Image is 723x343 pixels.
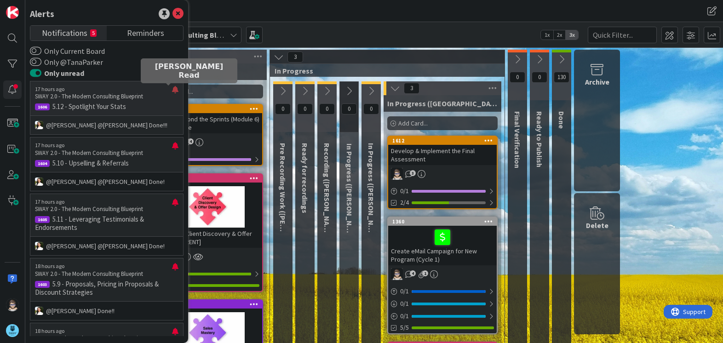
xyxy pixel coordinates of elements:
img: AK [35,177,43,186]
a: 17 hours agoSWAY 2.0 - The Modern Consulting Blueprint16055.11 - Leveraging Testimonials & Endors... [30,194,184,256]
label: Only @TanaParker [30,57,103,68]
p: 18 hours ago [35,328,172,334]
div: TP [388,168,497,180]
span: 0 / 1 [400,299,409,309]
a: 1612Develop & Implement the Final AssessmentTP0/12/4 [387,136,498,209]
p: 17 hours ago [35,86,172,92]
div: 1303 [158,175,262,182]
p: 5.11 - Leveraging Testimonials & Endorsements [35,215,178,232]
span: Ready to Publish [535,111,544,167]
div: Module 3 - Client Discovery & Offer Design [PARENT] [154,228,262,248]
div: 0/1 [388,286,497,297]
span: 0 [275,103,291,114]
div: 1303Module 3 - Client Discovery & Offer Design [PARENT] [154,174,262,248]
span: In Progress (Fike) [367,143,376,244]
div: 1605 [35,216,50,223]
span: 3 [410,170,416,176]
a: 17 hours agoSWAY 2.0 - The Modern Consulting Blueprint16045.10 - Upselling & ReferralsAK@[PERSON_... [30,137,184,191]
div: 1360 [392,218,497,225]
span: 0 [319,103,335,114]
div: 1604 [35,160,50,167]
span: 2x [553,30,566,40]
label: Only unread [30,68,84,79]
p: 5.10 - Upselling & Referrals [35,159,178,167]
p: SWAY 2.0 - The Modern Consulting Blueprint [35,149,172,157]
span: Final Verification [513,111,522,168]
div: 1603 [35,281,50,288]
img: AK [35,121,43,129]
span: 5/5 [400,323,409,332]
div: Develop & Implement the Final Assessment [388,145,497,165]
span: Pre Recording Work (Marina) [278,143,287,272]
span: 0 / 1 [400,286,409,296]
span: 1x [541,30,553,40]
span: 0 / 1 [400,186,409,196]
div: 1305 [154,300,262,309]
p: 18 hours ago [35,263,172,269]
span: Ready for recordings [300,143,310,213]
span: In Progress (Barb) [345,143,354,245]
div: 1606 [35,103,50,110]
p: SWAY 2.0 - The Modern Consulting Blueprint [35,205,172,213]
div: 1611 [158,106,262,112]
label: Only Current Board [30,46,105,57]
div: Create Beyond the Sprints (Module 6) Puzzle Piece [154,113,262,133]
div: Alerts [30,7,54,21]
img: TP [391,268,403,280]
a: 1303Module 3 - Client Discovery & Offer Design [PARENT]13/146/6 [153,173,263,292]
p: SWAY 2.0 - The Modern Consulting Blueprint [35,92,172,101]
p: 5.9 - Proposals, Pricing in Proposals & Discount Strategies [35,280,178,297]
p: SWAY 2.0 - The Modern Consulting Blueprint [35,270,172,278]
button: Only @TanaParker [30,57,41,67]
a: 18 hours agoSWAY 2.0 - The Modern Consulting Blueprint16035.9 - Proposals, Pricing in Proposals &... [30,258,184,320]
small: 5 [90,29,97,37]
span: Reminders [127,26,164,39]
p: @[PERSON_NAME]﻿ Done!! [35,306,178,315]
span: 4 [410,270,416,276]
span: Done [557,111,566,129]
img: Visit kanbanzone.com [6,6,19,19]
div: 1611 [154,105,262,113]
span: 4 [188,138,194,144]
span: 0 [532,72,547,83]
div: 1612 [392,137,497,144]
span: Support [19,1,42,12]
span: 3x [566,30,578,40]
img: TP [6,298,19,311]
span: 1 [422,270,428,276]
img: AK [35,242,43,250]
span: 2/4 [400,198,409,207]
span: 3 [287,51,303,63]
span: Notifications [42,26,87,39]
span: 0 [297,103,313,114]
div: 0/1 [388,185,497,197]
div: 1612Develop & Implement the Final Assessment [388,137,497,165]
span: 3 [404,83,419,94]
div: 0/1 [388,298,497,309]
input: Quick Filter... [588,27,657,43]
p: 17 hours ago [35,199,172,205]
span: Recording (Marina) [322,143,332,240]
div: 1305 [158,301,262,308]
div: 13/14 [154,268,262,280]
div: Archive [585,76,609,87]
span: In Progress [275,66,493,75]
span: Add Card... [398,119,428,127]
p: @[PERSON_NAME]﻿ ﻿@[PERSON_NAME]﻿ Done! [35,241,178,251]
button: Only Current Board [30,46,41,56]
div: 0/1 [154,154,262,165]
div: Delete [586,220,608,231]
div: BN [154,136,262,148]
div: TP [388,268,497,280]
p: SWAY 2.0 - The Modern Consulting Blueprint [35,334,172,343]
div: 1611Create Beyond the Sprints (Module 6) Puzzle Piece [154,105,262,133]
div: 0/1 [388,310,497,322]
div: 1360Create eMail Campaign for New Program (Cycle 1) [388,217,497,265]
img: AK [35,307,43,315]
div: 1612 [388,137,497,145]
p: 5.12 - Spotlight Your Stats [35,103,178,111]
h5: [PERSON_NAME] Read [144,62,234,80]
a: 1611Create Beyond the Sprints (Module 6) Puzzle PieceBN0/1 [153,104,263,166]
span: 0 / 1 [400,311,409,321]
span: 0 [363,103,379,114]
